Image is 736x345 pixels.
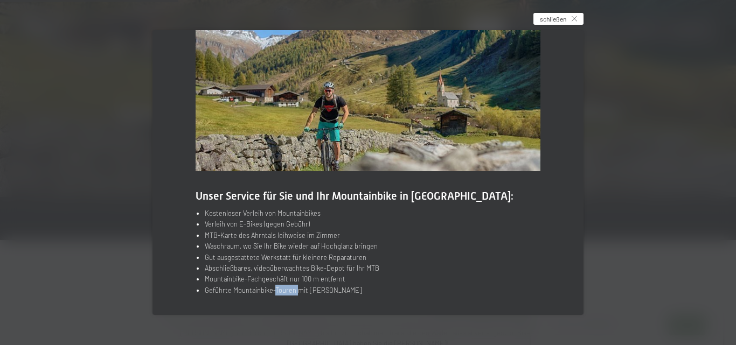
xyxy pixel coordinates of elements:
li: Verleih von E-Bikes (gegen Gebühr) [205,219,540,229]
li: Kostenloser Verleih von Mountainbikes [205,208,540,219]
img: Per Mountainbike Südtirol erkunden – Ihr Sommerurlaub [196,24,540,171]
li: Abschließbares, videoüberwachtes Bike-Depot für Ihr MTB [205,263,540,273]
li: Geführte Mountainbike-Touren mit [PERSON_NAME] [205,285,540,295]
li: Mountainbike-Fachgeschäft nur 100 m entfernt [205,273,540,284]
li: Gut ausgestattete Werkstatt für kleinere Reparaturen [205,252,540,263]
span: Unser Service für Sie und Ihr Mountainbike in [GEOGRAPHIC_DATA]: [196,189,513,202]
span: schließen [540,15,566,24]
li: MTB-Karte des Ahrntals leihweise im Zimmer [205,230,540,241]
li: Waschraum, wo Sie Ihr Bike wieder auf Hochglanz bringen [205,241,540,251]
